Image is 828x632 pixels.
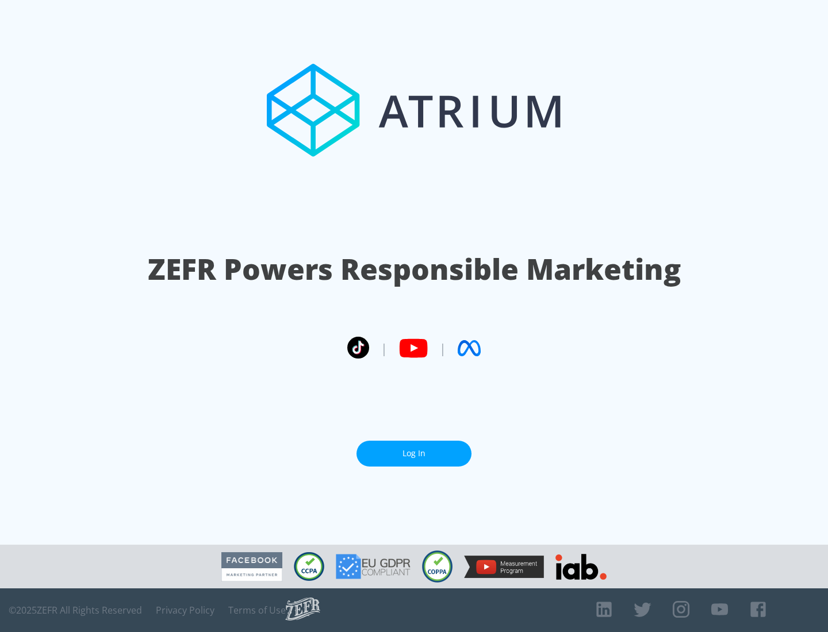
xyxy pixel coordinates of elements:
span: | [381,340,388,357]
img: COPPA Compliant [422,550,453,583]
img: YouTube Measurement Program [464,556,544,578]
a: Privacy Policy [156,604,214,616]
a: Log In [356,441,471,467]
img: GDPR Compliant [336,554,411,579]
a: Terms of Use [228,604,286,616]
span: | [439,340,446,357]
img: Facebook Marketing Partner [221,552,282,581]
h1: ZEFR Powers Responsible Marketing [148,249,681,289]
span: © 2025 ZEFR All Rights Reserved [9,604,142,616]
img: IAB [555,554,607,580]
img: CCPA Compliant [294,552,324,581]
